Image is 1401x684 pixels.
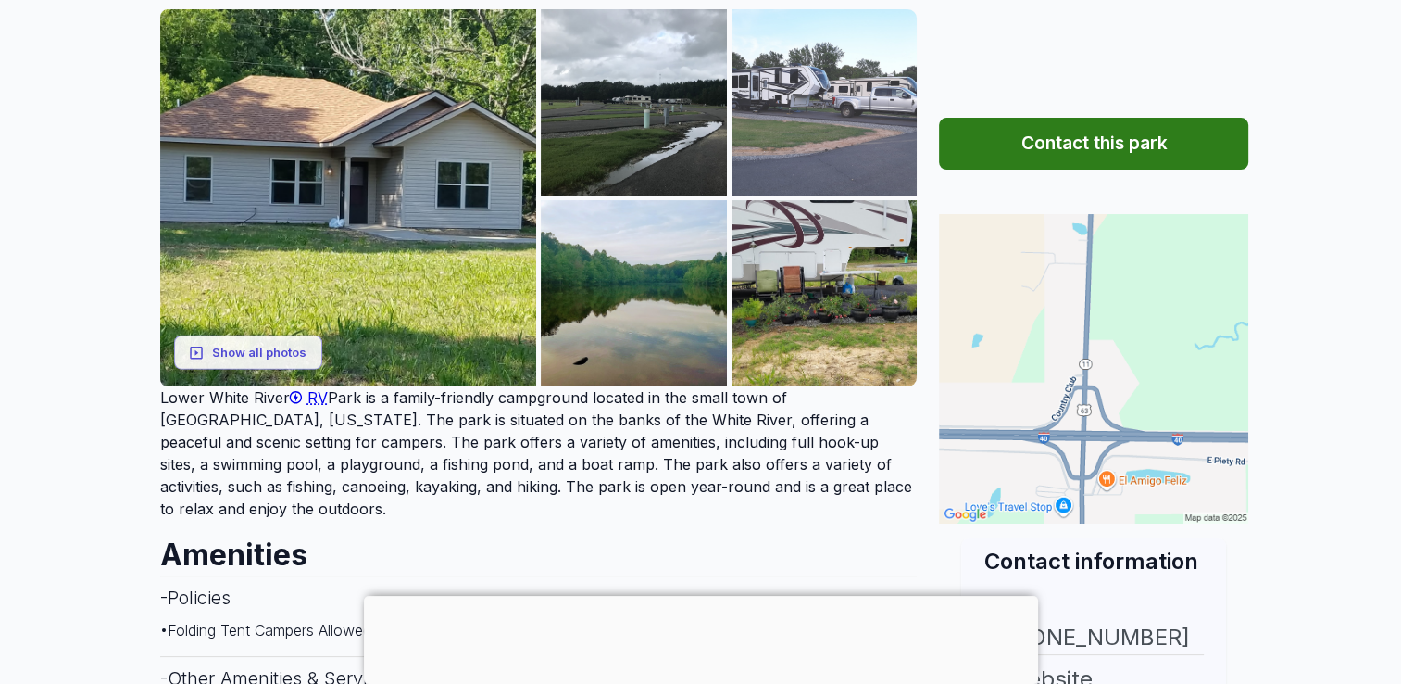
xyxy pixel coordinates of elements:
img: AAcXr8rXFCl-hCYMchlstRtB0DAXL7gQ5AH-pjElaGN02DyhhoS3nVG511-47d_PEqDBhJ__Gdl6B643FGplrKXb_6DxZfCjT... [732,200,918,386]
img: AAcXr8pI-yI2LOxyWfDENaEbFmV9Wf6iGXGpZMpiOmXNcoRwerB13_W9tqN6-wakpFuciwfXxxUe8EW7E4Kf6EQQBKSKPNxJ0... [160,9,537,386]
h2: Amenities [160,520,918,576]
iframe: Advertisement [364,596,1038,679]
button: Show all photos [174,336,322,370]
span: RV [307,388,328,407]
span: • Folding Tent Campers Allowed [160,621,371,640]
a: [PHONE_NUMBER] [983,599,1204,654]
h3: - Policies [160,576,918,619]
img: Map for Lower White River RV Park [939,214,1248,524]
button: Contact this park [939,118,1248,170]
p: Lower White River Park is a family-friendly campground located in the small town of [GEOGRAPHIC_D... [160,386,918,520]
h2: Contact information [983,546,1204,576]
img: AAcXr8rGSsuf1z9hkRsJSCvW2HdP_50z62HaHy5AItWHHEoLfW12XlP_GsBjB093bPuRamFIEuc5-P9Fm937hM3GY6Qs58u-C... [541,200,727,386]
a: RV [290,388,328,407]
img: AAcXr8qs9fi_49vbCEDy4YLbs4CY6TGNnB0FAEEN17ps7_WOlUgMy-BbfTf8Zrh_jGEuBEvhBlOc6z_6rCzCHH9oIidRnS_Lo... [732,9,918,196]
img: AAcXr8pk3qcZHV_DlUcDD3kL2b0YIAwH2SrG7MbOOzmsQ70pY-wG5UWfflFWvtmyDXDDdoHPr9BRaLILDIEGU3WrMX-o5yLeP... [541,9,727,196]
